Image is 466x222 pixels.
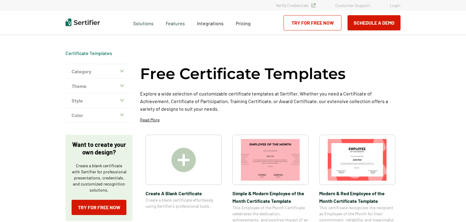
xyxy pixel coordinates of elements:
p: Want to create your own design? [72,141,126,156]
a: Login [390,3,401,8]
span: Features [166,19,185,26]
span: Create A Blank Certificate [146,189,222,197]
span: Pricing [236,20,251,26]
div: Breadcrumb [65,50,112,56]
a: Try for Free Now [284,15,341,30]
span: Simple & Modern Employee of the Month Certificate Template [232,189,309,205]
span: Integrations [197,20,224,26]
button: Color [65,108,132,123]
button: Theme [65,79,132,93]
a: Verify Credentials [276,3,316,8]
span: Solutions [133,19,154,26]
a: Pricing [236,19,251,26]
a: Customer Support [335,3,370,8]
span: Modern & Red Employee of the Month Certificate Template [319,189,395,205]
button: Category [65,64,132,79]
img: Create A Blank Certificate [171,148,196,172]
img: Sertifier | Digital Credentialing Platform [65,19,100,26]
a: Try for Free Now [72,200,126,215]
img: Verified [312,3,316,7]
h1: Free Certificate Templates [140,64,346,84]
span: Create a blank certificate effortlessly using Sertifier’s professional tools. [146,197,222,209]
p: Read More [140,117,160,123]
p: Explore a wide selection of customizable certificate templates at Sertifier. Whether you need a C... [140,90,401,113]
img: Modern & Red Employee of the Month Certificate Template [328,139,387,181]
a: Integrations [197,19,224,26]
img: Simple & Modern Employee of the Month Certificate Template [241,139,300,181]
button: Style [65,93,132,108]
p: Create a blank certificate with Sertifier for professional presentations, credentials, and custom... [72,163,126,193]
a: Certificate Templates [65,50,112,56]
